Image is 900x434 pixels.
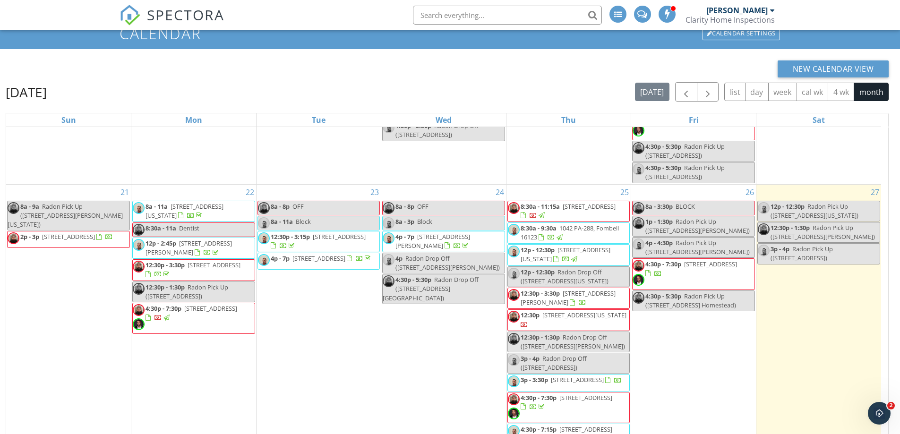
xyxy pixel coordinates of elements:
[686,15,775,25] div: Clarity Home Inspections
[119,185,131,200] a: Go to September 21, 2025
[146,261,240,278] a: 12:30p - 3:30p [STREET_ADDRESS]
[120,13,224,33] a: SPECTORA
[768,83,797,101] button: week
[687,113,701,127] a: Friday
[778,60,889,77] button: New Calendar View
[42,232,95,241] span: [STREET_ADDRESS]
[633,202,644,214] img: headshot.jpg
[8,232,19,244] img: headshot.jpg
[521,311,540,319] span: 12:30p
[369,185,381,200] a: Go to September 23, 2025
[645,202,673,211] span: 8a - 3:30p
[271,232,366,250] a: 12:30p - 3:15p [STREET_ADDRESS]
[645,292,736,309] span: Radon Pick Up ([STREET_ADDRESS] Homestead)
[854,83,889,101] button: month
[296,217,311,226] span: Block
[508,224,520,236] img: img_6758.jpeg
[758,245,770,256] img: img_6758.jpeg
[521,393,612,411] a: 4:30p - 7:30p [STREET_ADDRESS]
[521,289,616,306] span: [STREET_ADDRESS][PERSON_NAME]
[147,5,224,25] span: SPECTORA
[8,202,123,229] span: Radon Pick Up ([STREET_ADDRESS][PERSON_NAME][US_STATE])
[383,217,394,229] img: img_6758.jpeg
[146,202,168,211] span: 8a - 11a
[257,253,380,270] a: 4p - 7p [STREET_ADDRESS]
[146,283,228,300] span: Radon Pick Up ([STREET_ADDRESS])
[258,217,270,229] img: img_6758.jpeg
[633,260,644,272] img: headshot.jpg
[507,392,630,423] a: 4:30p - 7:30p [STREET_ADDRESS]
[559,393,612,402] span: [STREET_ADDRESS]
[758,202,770,214] img: img_6758.jpeg
[60,113,78,127] a: Sunday
[676,202,695,211] span: BLOCK
[133,318,145,330] img: img_2555.jpeg
[551,375,604,384] span: [STREET_ADDRESS]
[271,217,293,226] span: 8a - 11a
[645,163,725,181] span: Radon Pick Up ([STREET_ADDRESS])
[508,202,520,214] img: headshot.jpg
[271,254,372,263] a: 4p - 7p [STREET_ADDRESS]
[146,283,185,291] span: 12:30p - 1:30p
[508,268,520,280] img: img_6758.jpeg
[645,163,681,172] span: 4:30p - 5:30p
[771,245,789,253] span: 3p - 4p
[244,185,256,200] a: Go to September 22, 2025
[521,333,625,350] span: Radon Drop Off ([STREET_ADDRESS][PERSON_NAME])
[507,201,630,222] a: 8:30a - 11:15a [STREET_ADDRESS]
[395,232,470,250] span: [STREET_ADDRESS][PERSON_NAME]
[132,201,255,222] a: 8a - 11a [STREET_ADDRESS][US_STATE]
[133,261,145,272] img: headshot.jpg
[684,260,737,268] span: [STREET_ADDRESS]
[120,5,140,26] img: The Best Home Inspection Software - Spectora
[521,289,560,298] span: 12:30p - 3:30p
[702,26,781,41] a: Calendar Settings
[146,239,176,247] span: 12p - 2:45p
[632,258,755,289] a: 4:30p - 7:30p [STREET_ADDRESS]
[383,275,479,302] span: Radon Drop Off ([STREET_ADDRESS][GEOGRAPHIC_DATA])
[771,223,875,241] span: Radon Pick Up ([STREET_ADDRESS][PERSON_NAME])
[383,275,394,287] img: headshot.jpg
[20,202,39,211] span: 8a - 9a
[811,113,827,127] a: Saturday
[507,222,630,244] a: 8:30a - 9:30a 1042 PA-288, Fombell 16123
[271,202,290,211] span: 8a - 8p
[132,259,255,281] a: 12:30p - 3:30p [STREET_ADDRESS]
[508,393,520,405] img: headshot.jpg
[271,232,310,241] span: 12:30p - 3:15p
[507,288,630,309] a: 12:30p - 3:30p [STREET_ADDRESS][PERSON_NAME]
[20,232,39,241] span: 2p - 3p
[633,238,644,250] img: img_6758.jpeg
[797,83,829,101] button: cal wk
[645,110,737,128] span: [STREET_ADDRESS][PERSON_NAME]
[184,304,237,313] span: [STREET_ADDRESS]
[133,304,145,316] img: headshot.jpg
[828,83,854,101] button: 4 wk
[521,333,560,341] span: 12:30p - 1:30p
[507,244,630,265] a: 12p - 12:30p [STREET_ADDRESS][US_STATE]
[395,232,414,241] span: 4p - 7p
[508,375,520,387] img: img_6758.jpeg
[292,254,345,263] span: [STREET_ADDRESS]
[258,254,270,266] img: img_6758.jpeg
[257,231,380,252] a: 12:30p - 3:15p [STREET_ADDRESS]
[383,232,394,244] img: img_6758.jpeg
[494,185,506,200] a: Go to September 24, 2025
[645,292,681,300] span: 4:30p - 5:30p
[133,239,145,251] img: img_6758.jpeg
[508,333,520,345] img: headshot.jpg
[633,292,644,304] img: headshot.jpg
[20,232,113,241] a: 2p - 3p [STREET_ADDRESS]
[703,27,780,40] div: Calendar Settings
[146,224,176,232] span: 8:30a - 11a
[434,113,454,127] a: Wednesday
[521,246,610,263] a: 12p - 12:30p [STREET_ADDRESS][US_STATE]
[563,202,616,211] span: [STREET_ADDRESS]
[521,224,619,241] a: 8:30a - 9:30a 1042 PA-288, Fombell 16123
[758,223,770,235] img: headshot.jpg
[417,202,429,211] span: OFF
[395,254,403,263] span: 4p
[771,202,805,211] span: 12p - 12:30p
[645,142,725,160] span: Radon Pick Up ([STREET_ADDRESS])
[146,202,223,220] a: 8a - 11a [STREET_ADDRESS][US_STATE]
